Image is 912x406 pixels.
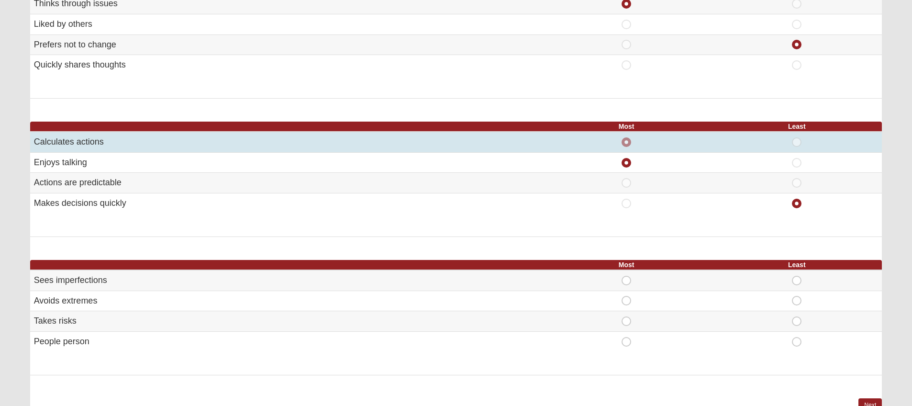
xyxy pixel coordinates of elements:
[30,193,541,214] td: Makes decisions quickly
[712,122,882,132] th: Least
[30,291,541,311] td: Avoids extremes
[30,132,541,152] td: Calculates actions
[541,260,712,270] th: Most
[30,331,541,351] td: People person
[30,173,541,193] td: Actions are predictable
[30,14,541,34] td: Liked by others
[541,122,712,132] th: Most
[30,311,541,332] td: Takes risks
[30,34,541,55] td: Prefers not to change
[30,55,541,75] td: Quickly shares thoughts
[712,260,882,270] th: Least
[30,270,541,291] td: Sees imperfections
[30,152,541,173] td: Enjoys talking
